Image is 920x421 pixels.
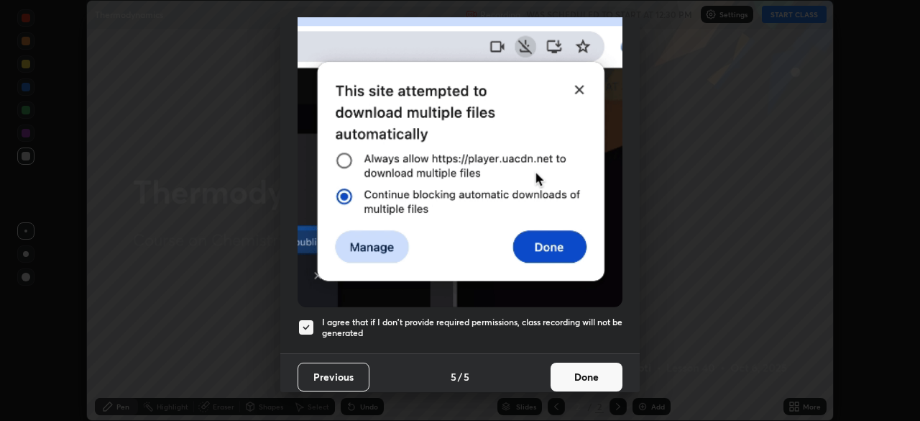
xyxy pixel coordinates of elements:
button: Previous [298,363,369,391]
h5: I agree that if I don't provide required permissions, class recording will not be generated [322,317,622,339]
h4: / [458,369,462,384]
button: Done [551,363,622,391]
h4: 5 [464,369,469,384]
h4: 5 [451,369,456,384]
